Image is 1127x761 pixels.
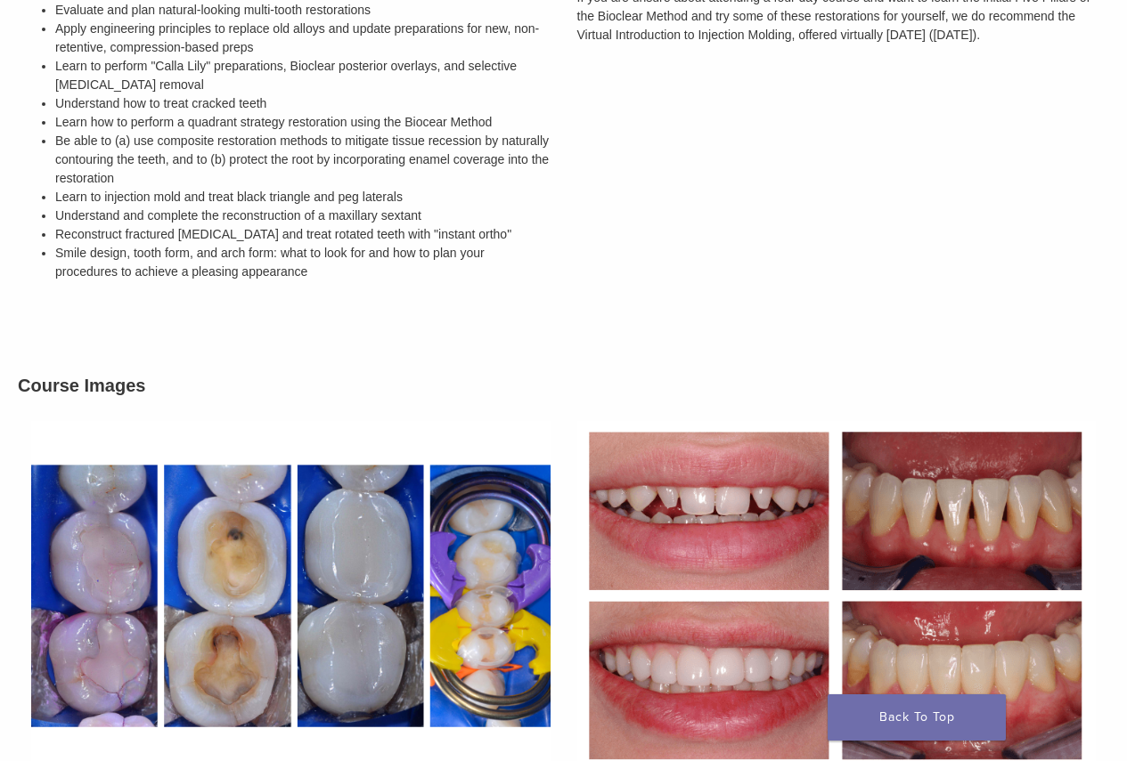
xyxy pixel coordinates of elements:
li: Understand how to treat cracked teeth [55,94,551,113]
li: Reconstruct fractured [MEDICAL_DATA] and treat rotated teeth with "instant ortho" [55,225,551,244]
h3: Course Images [18,372,1109,399]
li: Learn to injection mold and treat black triangle and peg laterals [55,188,551,206]
li: Apply engineering principles to replace old alloys and update preparations for new, non-retentive... [55,20,551,57]
li: Smile design, tooth form, and arch form: what to look for and how to plan your procedures to achi... [55,244,551,281]
li: Be able to (a) use composite restoration methods to mitigate tissue recession by naturally contou... [55,132,551,188]
li: Evaluate and plan natural-looking multi-tooth restorations [55,1,551,20]
li: Learn how to perform a quadrant strategy restoration using the Biocear Method [55,113,551,132]
li: Learn to perform "Calla Lily" preparations, Bioclear posterior overlays, and selective [MEDICAL_D... [55,57,551,94]
li: Understand and complete the reconstruction of a maxillary sextant [55,206,551,225]
a: Back To Top [828,694,1006,741]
